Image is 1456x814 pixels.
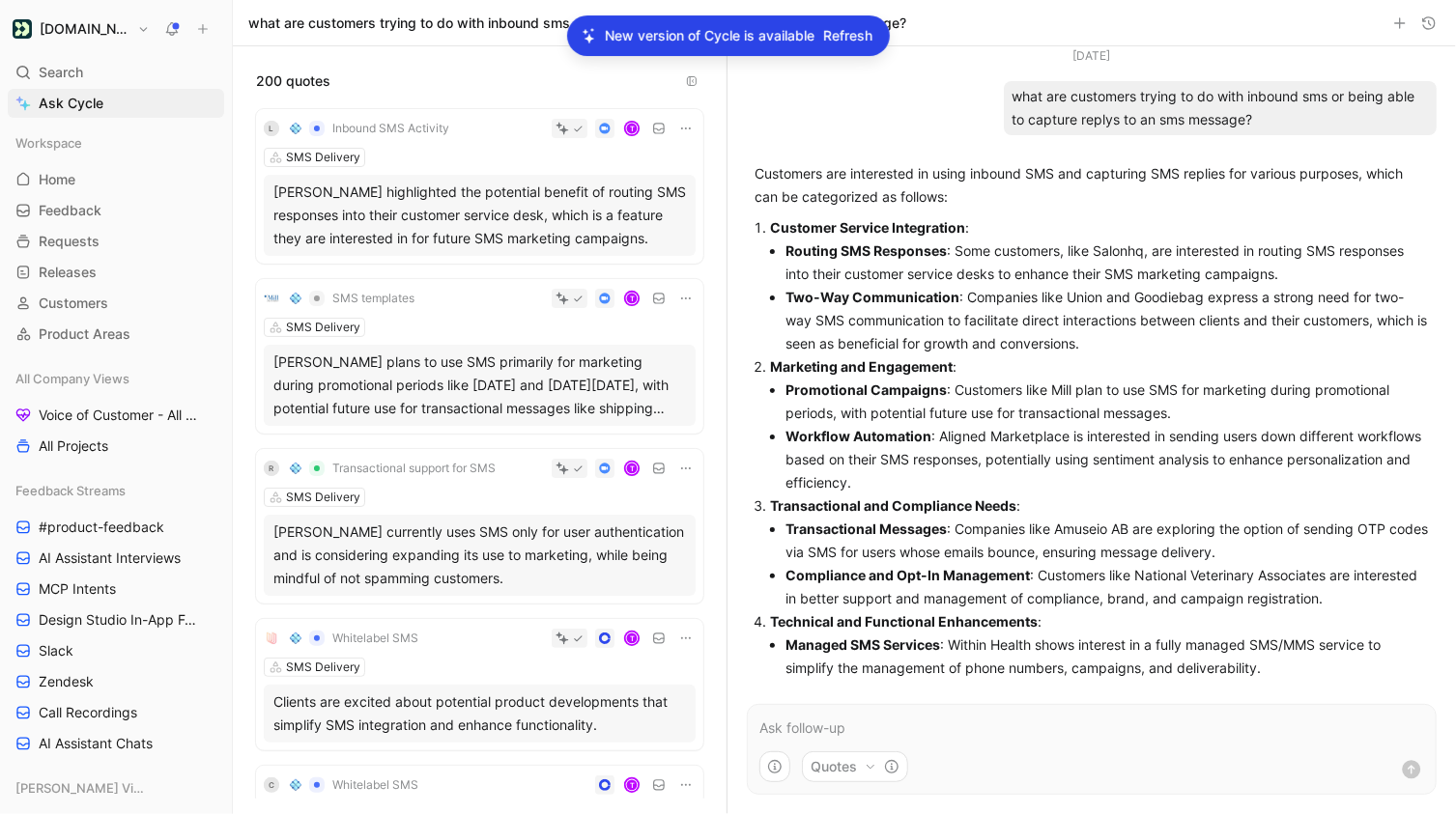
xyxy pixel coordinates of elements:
[39,294,108,313] span: Customers
[785,379,1429,425] li: : Customers like Mill plan to use SMS for marketing during promotional periods, with potential fu...
[290,123,301,134] img: 💠
[39,641,73,660] span: Slack
[785,564,1429,610] li: : Customers like National Veterinary Associates are interested in better support and management o...
[39,92,103,115] span: Ask Cycle
[785,428,931,444] strong: Workflow Automation
[626,293,639,305] div: T
[8,227,224,256] a: Requests
[39,232,100,251] span: Requests
[8,128,224,157] div: Workspace
[283,773,425,797] button: 💠Whitelabel SMS
[264,461,279,476] div: R
[785,680,1429,749] li: : Customers like Letsgetoffline desire the ability to use webhooks for handling incoming SMS resp...
[626,123,639,135] div: T
[39,324,130,344] span: Product Areas
[39,201,101,220] span: Feedback
[286,658,360,677] div: SMS Delivery
[606,24,815,47] p: New version of Cycle is available
[8,513,224,542] a: #product-feedback
[785,286,1429,355] li: : Companies like Union and Goodiebag express a strong need for two-way SMS communication to facil...
[8,667,224,696] a: Zendesk
[264,777,279,793] div: C
[770,494,1429,518] p: :
[8,773,224,802] div: [PERSON_NAME] Views
[39,170,75,189] span: Home
[785,567,1030,583] strong: Compliance and Opt-In Management
[290,632,301,644] img: 💠
[332,121,449,136] span: Inbound SMS Activity
[15,778,147,798] span: [PERSON_NAME] Views
[248,14,906,33] h1: what are customers trying to do with inbound sms or being able to capture replys to an sms message?
[785,242,947,259] strong: Routing SMS Responses
[273,181,686,250] div: [PERSON_NAME] highlighted the potential benefit of routing SMS responses into their customer serv...
[39,518,164,537] span: #product-feedback
[626,463,639,475] div: T
[770,219,965,236] strong: Customer Service Integration
[283,627,425,650] button: 💠Whitelabel SMS
[264,631,279,646] img: logo
[39,61,83,84] span: Search
[39,610,201,630] span: Design Studio In-App Feedback
[39,703,137,722] span: Call Recordings
[770,355,1429,379] p: :
[785,425,1429,494] li: : Aligned Marketplace is interested in sending users down different workflows based on their SMS ...
[8,320,224,349] a: Product Areas
[39,263,97,282] span: Releases
[785,381,947,398] strong: Promotional Campaigns
[785,633,1429,680] li: : Within Health shows interest in a fully managed SMS/MMS service to simplify the management of p...
[770,497,1016,514] strong: Transactional and Compliance Needs
[332,631,418,646] span: Whitelabel SMS
[8,364,224,461] div: All Company ViewsVoice of Customer - All AreasAll Projects
[8,364,224,393] div: All Company Views
[290,463,301,474] img: 💠
[755,162,1429,209] p: Customers are interested in using inbound SMS and capturing SMS replies for various purposes, whi...
[256,70,330,93] span: 200 quotes
[626,779,639,792] div: T
[40,20,129,38] h1: [DOMAIN_NAME]
[39,406,199,425] span: Voice of Customer - All Areas
[785,239,1429,286] li: : Some customers, like Salonhq, are interested in routing SMS responses into their customer servi...
[785,520,947,537] strong: Transactional Messages
[8,476,224,505] div: Feedback Streams
[8,258,224,287] a: Releases
[283,457,502,480] button: 💠Transactional support for SMS
[824,24,873,47] span: Refresh
[39,734,153,753] span: AI Assistant Chats
[770,358,953,375] strong: Marketing and Engagement
[8,289,224,318] a: Customers
[1073,46,1111,66] div: [DATE]
[1004,81,1437,135] div: what are customers trying to do with inbound sms or being able to capture replys to an sms message?
[286,318,360,337] div: SMS Delivery
[13,19,32,39] img: Customer.io
[273,351,686,420] div: [PERSON_NAME] plans to use SMS primarily for marketing during promotional periods like [DATE] and...
[39,579,116,599] span: MCP Intents
[8,89,224,118] a: Ask Cycle
[785,289,959,305] strong: Two-Way Communication
[15,133,82,153] span: Workspace
[332,777,418,793] span: Whitelabel SMS
[264,291,279,306] img: logo
[785,636,940,653] strong: Managed SMS Services
[8,636,224,665] a: Slack
[770,610,1429,633] p: :
[264,121,279,136] div: L
[823,23,874,48] button: Refresh
[8,476,224,758] div: Feedback Streams#product-feedbackAI Assistant InterviewsMCP IntentsDesign Studio In-App FeedbackS...
[770,613,1038,630] strong: Technical and Functional Enhancements
[8,15,155,42] button: Customer.io[DOMAIN_NAME]
[8,544,224,573] a: AI Assistant Interviews
[290,779,301,791] img: 💠
[332,291,414,306] span: SMS templates
[15,481,126,500] span: Feedback Streams
[8,698,224,727] a: Call Recordings
[8,605,224,634] a: Design Studio In-App Feedback
[8,401,224,430] a: Voice of Customer - All Areas
[802,751,908,782] button: Quotes
[8,196,224,225] a: Feedback
[332,461,496,476] span: Transactional support for SMS
[286,488,360,507] div: SMS Delivery
[39,672,94,691] span: Zendesk
[770,216,1429,239] p: :
[273,690,686,737] div: Clients are excited about potential product developments that simplify SMS integration and enhanc...
[283,287,421,310] button: 💠SMS templates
